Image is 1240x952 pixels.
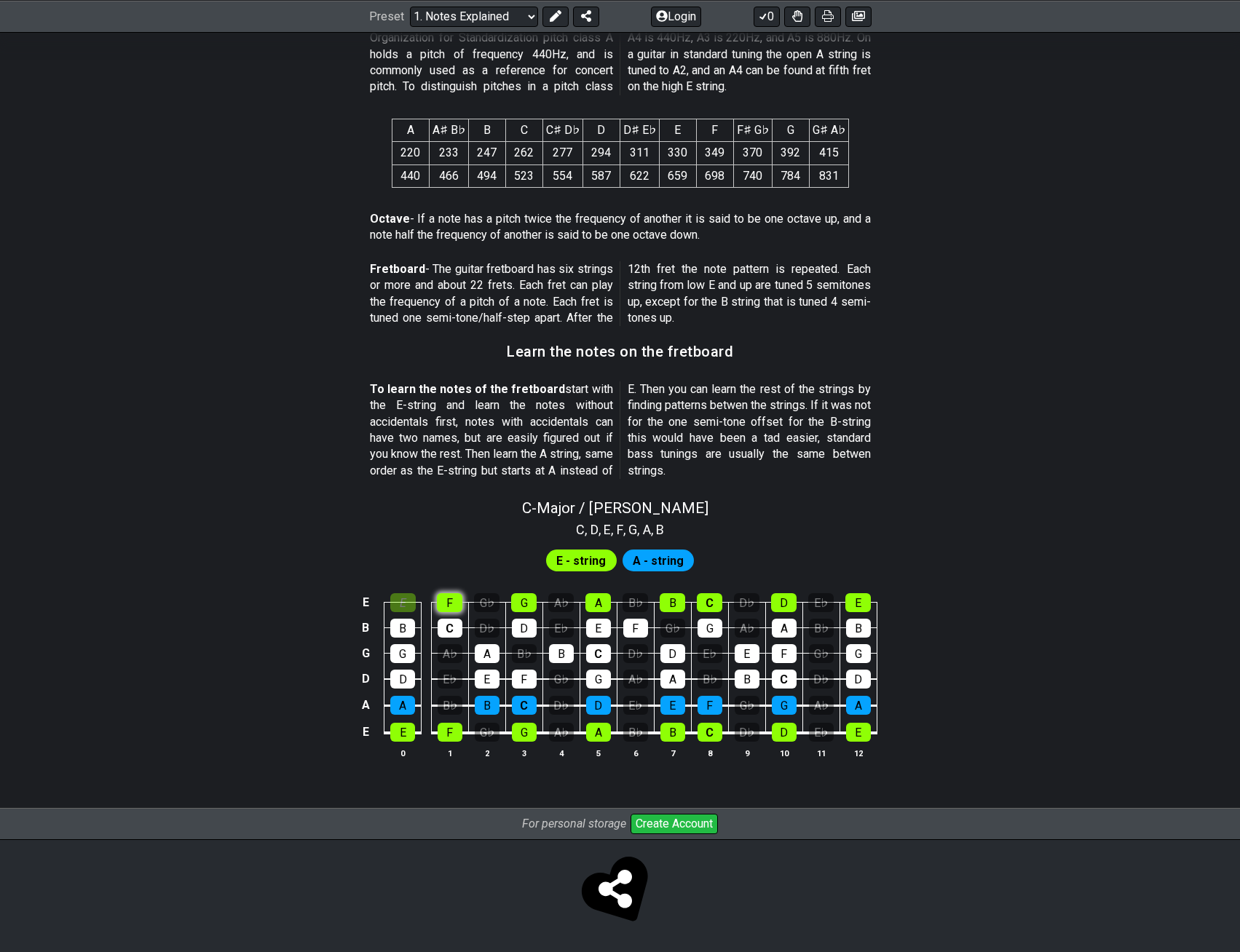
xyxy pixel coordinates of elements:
div: A [390,696,415,715]
td: B [357,615,374,640]
th: A [392,119,429,141]
td: 523 [505,164,542,187]
td: 233 [429,142,468,164]
div: E [845,593,871,612]
div: E♭ [438,670,462,689]
div: A♭ [549,723,574,742]
td: E [357,590,374,616]
div: D [390,670,415,689]
div: A [660,670,685,689]
div: G♭ [735,696,759,715]
div: C [697,593,722,612]
div: E [475,670,499,689]
div: E [390,593,416,612]
div: E [735,644,759,663]
span: , [623,520,629,539]
section: Scale pitch classes [569,517,671,540]
strong: Fretboard [370,262,425,276]
div: A [772,619,797,638]
select: Preset [410,6,538,26]
button: Print [815,6,841,26]
div: G [846,644,871,663]
td: 659 [659,164,696,187]
td: 831 [809,164,848,187]
div: B [735,670,759,689]
button: Create Account [631,814,718,834]
th: 2 [468,745,505,761]
div: G [772,696,797,715]
div: G [512,723,537,742]
th: A♯ B♭ [429,119,468,141]
div: G♭ [475,723,499,742]
p: - The guitar fretboard has six strings or more and about 22 frets. Each fret can play the frequen... [370,261,871,327]
th: 5 [580,745,617,761]
div: E [660,696,685,715]
div: D♭ [735,723,759,742]
div: G [390,644,415,663]
div: D [586,696,611,715]
button: Share Preset [573,6,599,26]
div: A♭ [438,644,462,663]
div: A [846,696,871,715]
span: G [628,520,637,539]
th: 0 [384,745,422,761]
div: B [475,696,499,715]
i: For personal storage [522,817,626,830]
div: F [698,696,722,715]
td: 262 [505,142,542,164]
td: 220 [392,142,429,164]
div: B [846,619,871,638]
div: E♭ [623,696,648,715]
div: E [390,723,415,742]
td: 311 [620,142,659,164]
div: E♭ [549,619,574,638]
th: D [583,119,620,141]
div: B♭ [623,723,648,742]
p: - If a note has a pitch twice the frequency of another it is said to be one octave up, and a note... [370,211,871,244]
h3: Learn the notes on the fretboard [507,344,733,360]
div: A [585,593,611,612]
th: C♯ D♭ [542,119,583,141]
div: G [511,593,537,612]
span: B [656,520,664,539]
div: D [846,670,871,689]
span: Click to store and share! [585,859,655,929]
span: , [637,520,643,539]
div: F [438,723,462,742]
th: G [772,119,809,141]
div: C [438,619,462,638]
div: D♭ [475,619,499,638]
div: B♭ [623,593,648,612]
div: A [586,723,611,742]
div: A [475,644,499,663]
th: B [468,119,505,141]
td: 740 [733,164,772,187]
div: E♭ [809,723,834,742]
td: 622 [620,164,659,187]
strong: To learn the notes of the fretboard [370,382,566,396]
div: B [390,619,415,638]
div: C [698,723,722,742]
td: 587 [583,164,620,187]
div: A♭ [623,670,648,689]
div: D♭ [623,644,648,663]
span: First enable full edit mode to edit [633,550,684,571]
div: G [698,619,722,638]
div: G♭ [809,644,834,663]
td: 415 [809,142,848,164]
td: 784 [772,164,809,187]
td: 294 [583,142,620,164]
td: 277 [542,142,583,164]
span: , [585,520,591,539]
button: Create image [845,6,872,26]
div: C [512,696,537,715]
span: Preset [369,9,404,23]
td: 440 [392,164,429,187]
div: G♭ [660,619,685,638]
div: F [772,644,797,663]
th: 1 [431,745,468,761]
span: , [599,520,604,539]
div: C [772,670,797,689]
td: 349 [696,142,733,164]
th: D♯ E♭ [620,119,659,141]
